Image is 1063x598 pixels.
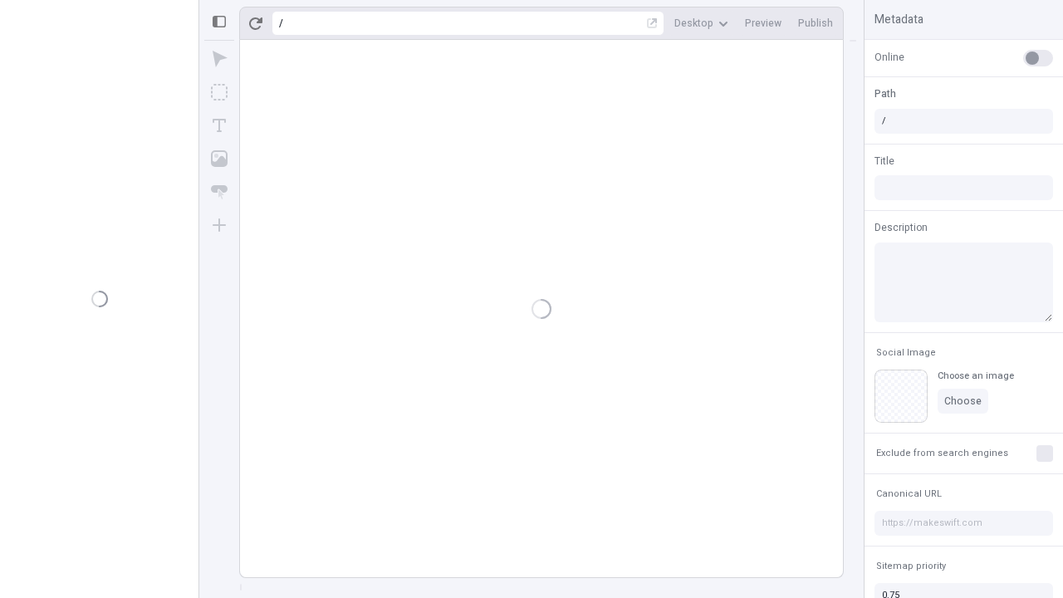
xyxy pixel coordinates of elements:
input: https://makeswift.com [874,511,1053,536]
span: Online [874,50,904,65]
button: Box [204,77,234,107]
button: Publish [791,11,840,36]
span: Desktop [674,17,713,30]
span: Choose [944,395,982,408]
button: Sitemap priority [873,556,949,576]
span: Publish [798,17,833,30]
button: Social Image [873,343,939,363]
button: Image [204,144,234,174]
span: Sitemap priority [876,560,946,572]
button: Choose [938,389,988,414]
span: Path [874,86,896,101]
div: Choose an image [938,370,1014,382]
button: Canonical URL [873,484,945,504]
span: Exclude from search engines [876,447,1008,459]
button: Preview [738,11,788,36]
button: Text [204,110,234,140]
span: Preview [745,17,781,30]
button: Desktop [668,11,735,36]
button: Exclude from search engines [873,444,1012,463]
span: Title [874,154,894,169]
span: Canonical URL [876,488,942,500]
button: Button [204,177,234,207]
div: / [279,17,283,30]
span: Social Image [876,346,936,359]
span: Description [874,220,928,235]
